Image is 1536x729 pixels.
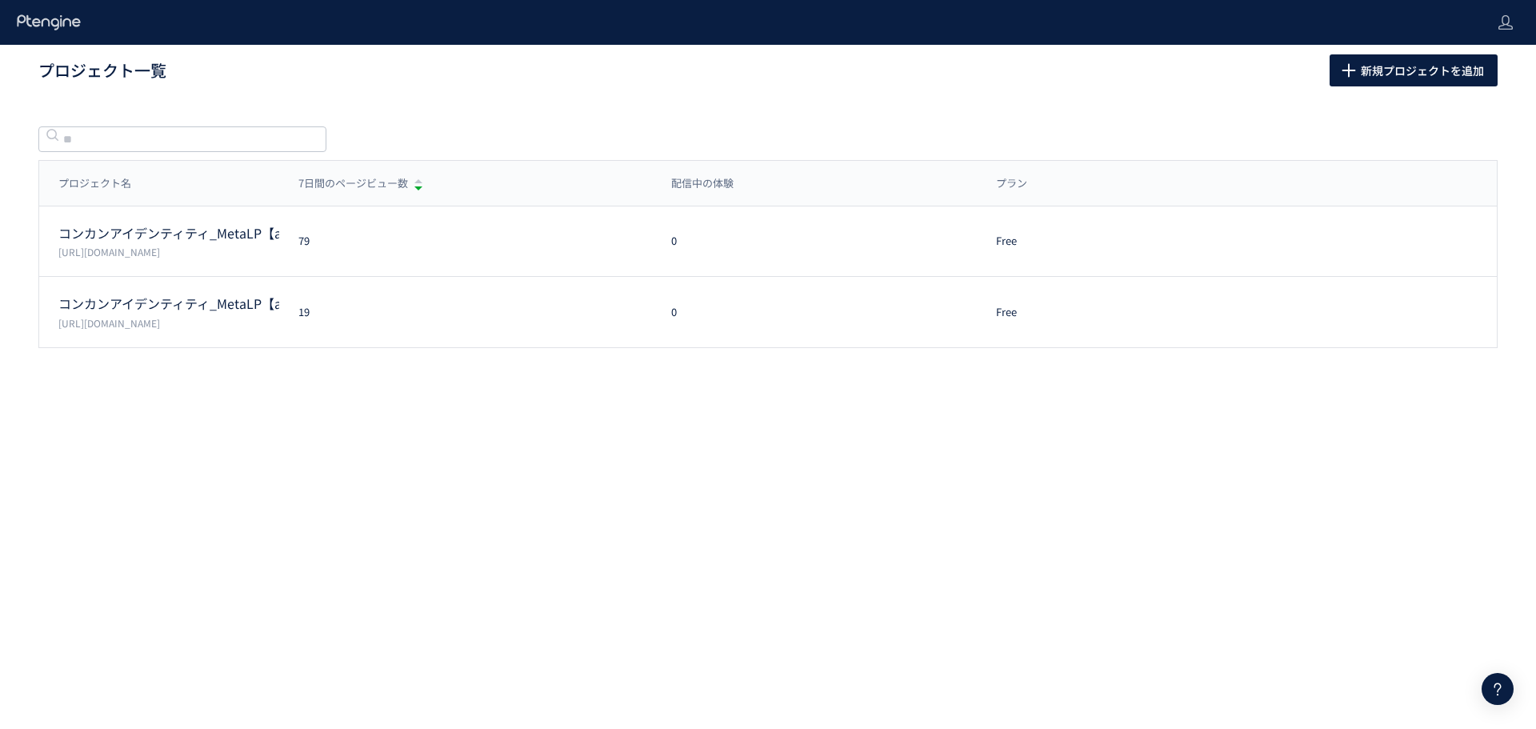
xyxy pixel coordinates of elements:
div: 0 [652,305,978,320]
div: 79 [279,234,652,249]
div: 19 [279,305,652,320]
span: 配信中の体験 [671,176,734,191]
p: コンカンアイデンティティ_MetaLP【ad1】 [58,294,279,313]
p: https://concan8514.com/lp/lp-ad1/ [58,316,279,330]
h1: プロジェクト一覧 [38,59,1294,82]
p: コンカンアイデンティティ_MetaLP【ad2】 [58,224,279,242]
span: プロジェクト名 [58,176,131,191]
p: https://concan8514.com/lp/lp-ad2/ [58,245,279,258]
div: Free [977,305,1257,320]
span: 新規プロジェクトを追加 [1361,54,1484,86]
div: 0 [652,234,978,249]
button: 新規プロジェクトを追加 [1330,54,1498,86]
span: プラン [996,176,1027,191]
span: 7日間のページビュー数 [298,176,408,191]
div: Free [977,234,1257,249]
